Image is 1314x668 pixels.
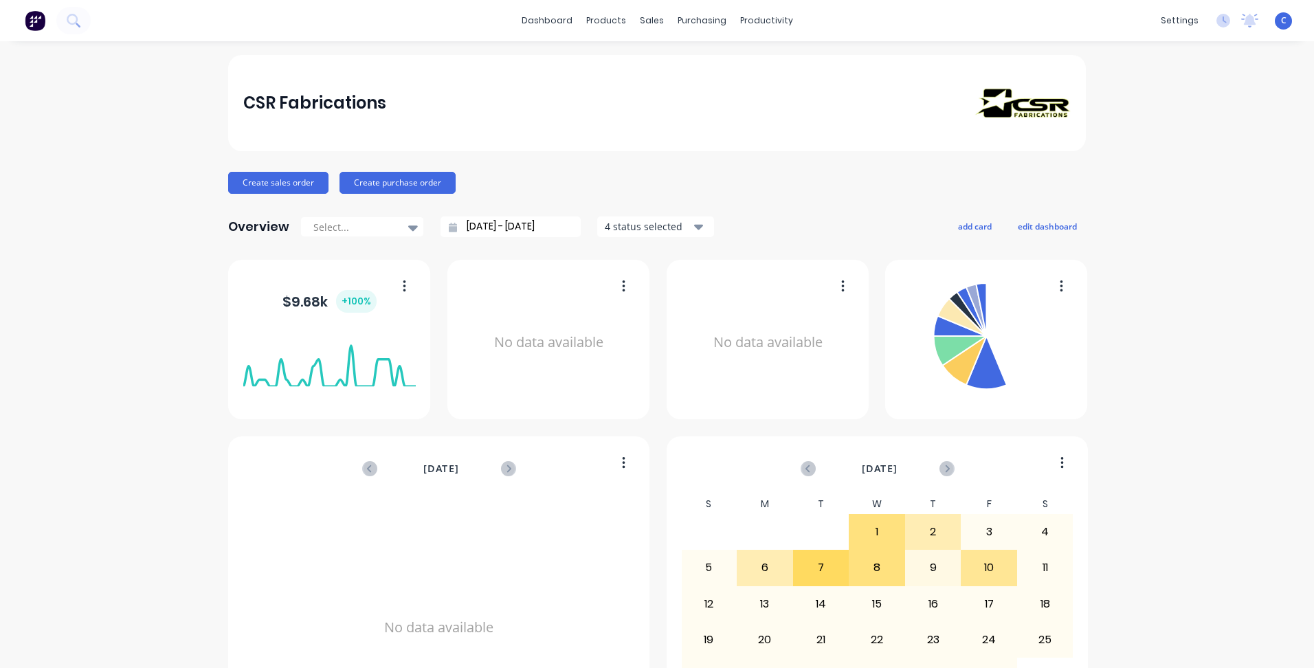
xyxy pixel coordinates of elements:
div: No data available [682,278,854,408]
div: + 100 % [336,290,377,313]
div: 6 [737,550,792,585]
div: CSR Fabrications [243,89,386,117]
div: 14 [794,587,849,621]
div: productivity [733,10,800,31]
div: 3 [961,515,1016,549]
a: dashboard [515,10,579,31]
div: $ 9.68k [282,290,377,313]
div: W [849,494,905,514]
div: 13 [737,587,792,621]
div: 9 [906,550,961,585]
div: settings [1154,10,1205,31]
div: No data available [463,278,635,408]
div: T [793,494,849,514]
div: T [905,494,961,514]
div: 4 [1018,515,1073,549]
div: 12 [682,587,737,621]
div: 20 [737,623,792,657]
button: 4 status selected [597,216,714,237]
div: 1 [849,515,904,549]
div: 25 [1018,623,1073,657]
button: Create sales order [228,172,328,194]
div: 16 [906,587,961,621]
div: purchasing [671,10,733,31]
div: 11 [1018,550,1073,585]
span: [DATE] [862,461,898,476]
div: 8 [849,550,904,585]
div: 22 [849,623,904,657]
div: S [1017,494,1073,514]
div: 19 [682,623,737,657]
div: sales [633,10,671,31]
span: [DATE] [423,461,459,476]
div: 5 [682,550,737,585]
div: products [579,10,633,31]
button: Create purchase order [339,172,456,194]
div: 23 [906,623,961,657]
div: 2 [906,515,961,549]
div: 7 [794,550,849,585]
div: 24 [961,623,1016,657]
div: 18 [1018,587,1073,621]
div: 21 [794,623,849,657]
img: Factory [25,10,45,31]
div: 10 [961,550,1016,585]
div: 15 [849,587,904,621]
div: 4 status selected [605,219,691,234]
div: M [737,494,793,514]
div: 17 [961,587,1016,621]
div: F [961,494,1017,514]
button: edit dashboard [1009,217,1086,235]
img: CSR Fabrications [975,88,1071,118]
div: S [681,494,737,514]
div: Overview [228,213,289,241]
span: C [1281,14,1287,27]
button: add card [949,217,1001,235]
